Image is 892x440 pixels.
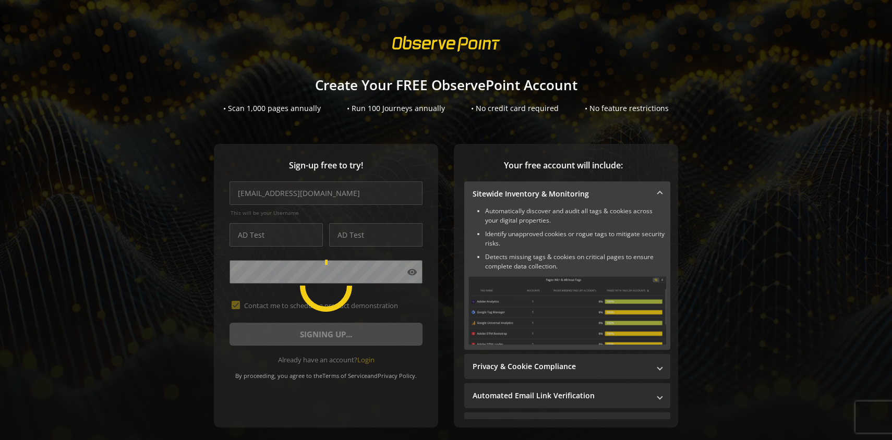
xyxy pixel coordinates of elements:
mat-panel-title: Automated Email Link Verification [473,390,649,401]
div: • Scan 1,000 pages annually [223,103,321,114]
mat-expansion-panel-header: Automated Email Link Verification [464,383,670,408]
mat-expansion-panel-header: Performance Monitoring with Web Vitals [464,412,670,437]
mat-panel-title: Sitewide Inventory & Monitoring [473,189,649,199]
li: Identify unapproved cookies or rogue tags to mitigate security risks. [485,229,666,248]
div: By proceeding, you agree to the and . [230,365,423,380]
div: • Run 100 Journeys annually [347,103,445,114]
div: Sitewide Inventory & Monitoring [464,206,670,350]
div: • No credit card required [471,103,559,114]
span: Your free account will include: [464,160,662,172]
div: • No feature restrictions [585,103,669,114]
a: Terms of Service [322,372,367,380]
span: Sign-up free to try! [230,160,423,172]
mat-expansion-panel-header: Sitewide Inventory & Monitoring [464,181,670,206]
mat-panel-title: Privacy & Cookie Compliance [473,361,649,372]
img: Sitewide Inventory & Monitoring [468,276,666,345]
mat-expansion-panel-header: Privacy & Cookie Compliance [464,354,670,379]
a: Privacy Policy [378,372,415,380]
li: Automatically discover and audit all tags & cookies across your digital properties. [485,206,666,225]
li: Detects missing tags & cookies on critical pages to ensure complete data collection. [485,252,666,271]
